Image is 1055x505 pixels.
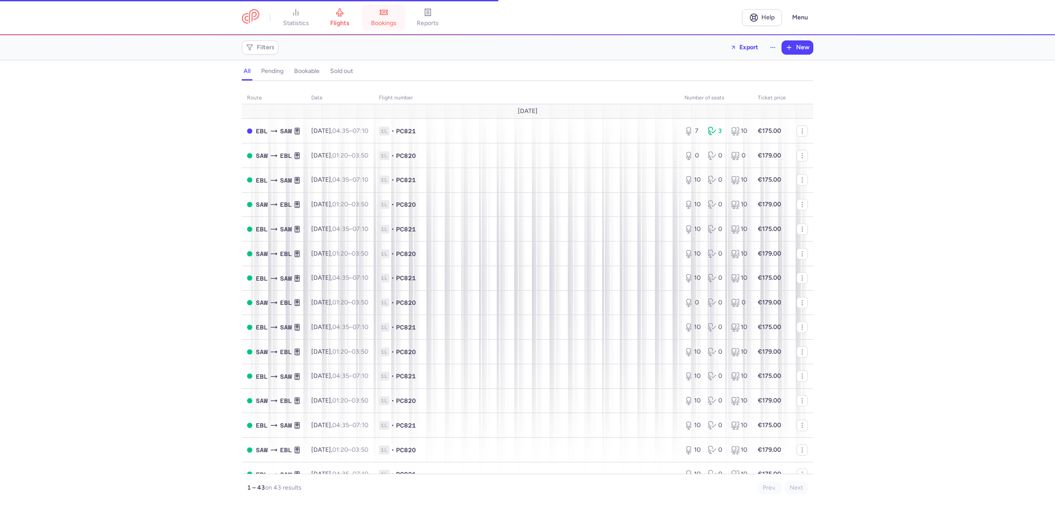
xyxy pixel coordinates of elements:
[256,151,268,161] span: SAW
[256,445,268,455] span: SAW
[242,91,306,105] th: route
[256,126,268,136] span: EBL
[731,470,747,479] div: 10
[332,250,368,257] span: –
[782,41,813,54] button: New
[332,397,348,404] time: 01:20
[396,298,416,307] span: PC820
[311,225,368,233] span: [DATE],
[261,67,284,75] h4: pending
[396,323,416,332] span: PC821
[684,446,701,454] div: 10
[396,470,416,479] span: PC821
[311,201,368,208] span: [DATE],
[684,298,701,307] div: 0
[684,421,701,430] div: 10
[379,274,389,282] span: 1L
[396,446,416,454] span: PC820
[332,152,368,159] span: –
[311,152,368,159] span: [DATE],
[352,201,368,208] time: 03:50
[353,323,368,331] time: 07:10
[332,201,348,208] time: 01:20
[256,274,268,283] span: EBL
[374,91,679,105] th: Flight number
[332,446,348,454] time: 01:20
[684,127,701,135] div: 7
[758,421,781,429] strong: €175.00
[708,127,724,135] div: 3
[391,446,394,454] span: •
[379,372,389,381] span: 1L
[758,201,781,208] strong: €179.00
[332,299,368,306] span: –
[391,176,394,184] span: •
[396,225,416,234] span: PC821
[311,323,368,331] span: [DATE],
[280,151,292,161] span: EBL
[280,396,292,406] span: EBL
[758,250,781,257] strong: €179.00
[280,445,292,455] span: EBL
[280,274,292,283] span: SAW
[708,274,724,282] div: 0
[731,176,747,184] div: 10
[684,470,701,479] div: 10
[396,348,416,356] span: PC820
[406,8,450,27] a: reports
[247,484,265,491] strong: 1 – 43
[311,397,368,404] span: [DATE],
[379,151,389,160] span: 1L
[256,372,268,381] span: EBL
[391,372,394,381] span: •
[265,484,302,491] span: on 43 results
[708,348,724,356] div: 0
[332,372,368,380] span: –
[379,176,389,184] span: 1L
[739,44,758,51] span: Export
[353,127,368,135] time: 07:10
[311,348,368,355] span: [DATE],
[280,347,292,357] span: EBL
[396,200,416,209] span: PC820
[256,322,268,332] span: EBL
[379,225,389,234] span: 1L
[379,396,389,405] span: 1L
[257,44,275,51] span: Filters
[274,8,318,27] a: statistics
[708,323,724,332] div: 0
[256,224,268,234] span: EBL
[396,127,416,135] span: PC821
[280,298,292,307] span: EBL
[396,274,416,282] span: PC821
[758,176,781,183] strong: €175.00
[332,421,368,429] span: –
[758,372,781,380] strong: €175.00
[379,470,389,479] span: 1L
[379,200,389,209] span: 1L
[391,249,394,258] span: •
[353,176,368,183] time: 07:10
[391,274,394,282] span: •
[391,225,394,234] span: •
[352,299,368,306] time: 03:50
[379,421,389,430] span: 1L
[391,323,394,332] span: •
[318,8,362,27] a: flights
[731,274,747,282] div: 10
[294,67,320,75] h4: bookable
[311,176,368,183] span: [DATE],
[758,446,781,454] strong: €179.00
[731,225,747,234] div: 10
[332,421,349,429] time: 04:35
[391,396,394,405] span: •
[244,67,251,75] h4: all
[391,421,394,430] span: •
[306,91,374,105] th: date
[708,225,724,234] div: 0
[396,151,416,160] span: PC820
[280,372,292,381] span: SAW
[353,274,368,282] time: 07:10
[758,397,781,404] strong: €179.00
[391,298,394,307] span: •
